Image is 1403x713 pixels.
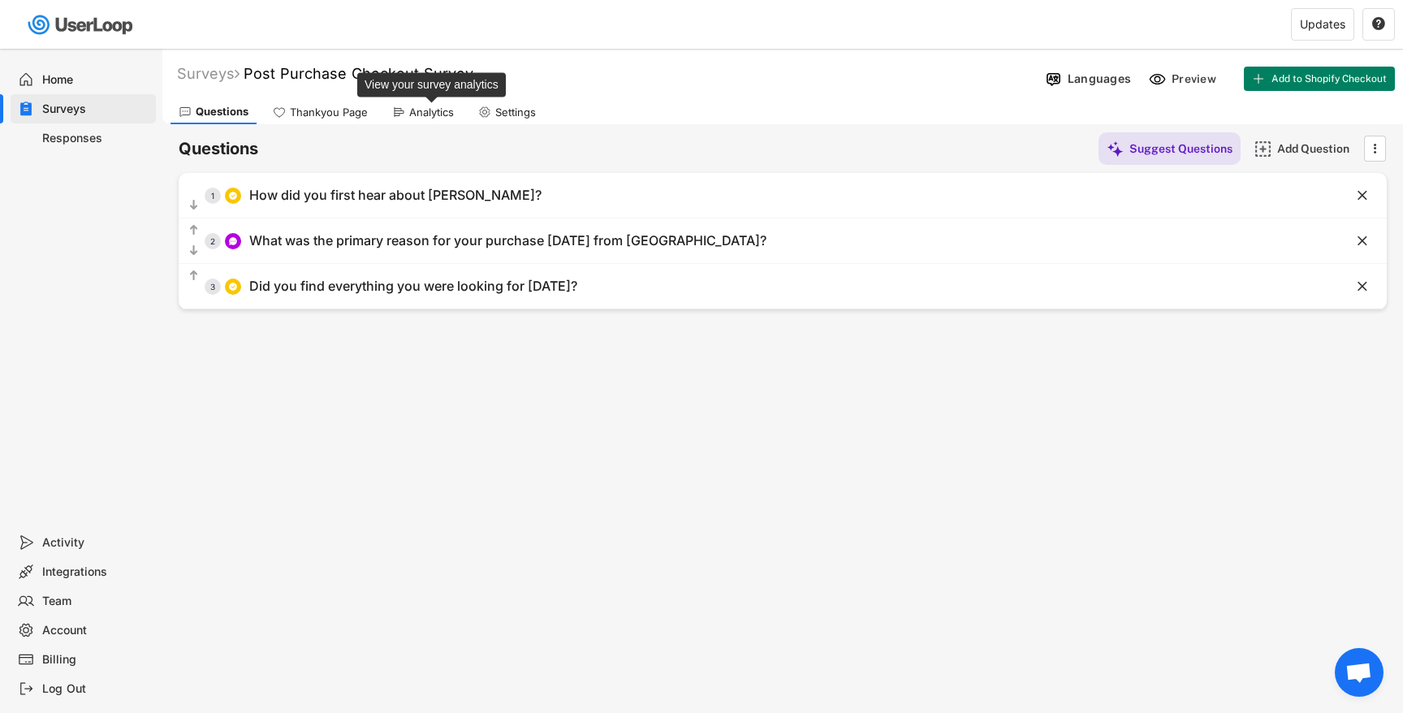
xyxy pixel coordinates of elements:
div: Log Out [42,681,149,697]
button:  [1354,279,1371,295]
div: Surveys [42,102,149,117]
div: Updates [1300,19,1345,30]
div: What was the primary reason for your purchase [DATE] from [GEOGRAPHIC_DATA]? [249,232,766,249]
div: Questions [196,105,248,119]
button:  [187,223,201,239]
img: MagicMajor%20%28Purple%29.svg [1107,140,1124,158]
div: Account [42,623,149,638]
div: How did you first hear about [PERSON_NAME]? [249,187,542,204]
text:  [1372,16,1385,31]
div: Team [42,594,149,609]
div: Thankyou Page [290,106,368,119]
text:  [190,269,198,283]
text:  [190,198,198,212]
div: Open chat [1335,648,1384,697]
text:  [1358,278,1367,295]
div: 3 [205,283,221,291]
div: Preview [1172,71,1220,86]
div: Billing [42,652,149,668]
div: Suggest Questions [1129,141,1232,156]
div: Responses [42,131,149,146]
img: CircleTickMinorWhite.svg [228,282,238,292]
font: Post Purchase Checkout Survey [244,65,473,82]
span: Add to Shopify Checkout [1271,74,1387,84]
img: ConversationMinor.svg [228,236,238,246]
div: Activity [42,535,149,551]
h6: Questions [179,138,258,160]
button:  [1371,17,1386,32]
div: Surveys [177,64,240,83]
div: Analytics [409,106,454,119]
div: Home [42,72,149,88]
button:  [1354,188,1371,204]
text:  [1374,140,1377,157]
img: Language%20Icon.svg [1045,71,1062,88]
text:  [1358,187,1367,204]
img: CircleTickMinorWhite.svg [228,191,238,201]
text:  [1358,232,1367,249]
div: Languages [1068,71,1131,86]
text:  [190,244,198,257]
div: Add Question [1277,141,1358,156]
div: 2 [205,237,221,245]
button:  [1366,136,1383,161]
div: 1 [205,192,221,200]
img: userloop-logo-01.svg [24,8,139,41]
div: Settings [495,106,536,119]
button:  [187,197,201,214]
button: Add to Shopify Checkout [1244,67,1395,91]
text:  [190,223,198,237]
img: AddMajor.svg [1254,140,1271,158]
div: Did you find everything you were looking for [DATE]? [249,278,577,295]
button:  [187,243,201,259]
div: Integrations [42,564,149,580]
button:  [1354,233,1371,249]
button:  [187,268,201,284]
